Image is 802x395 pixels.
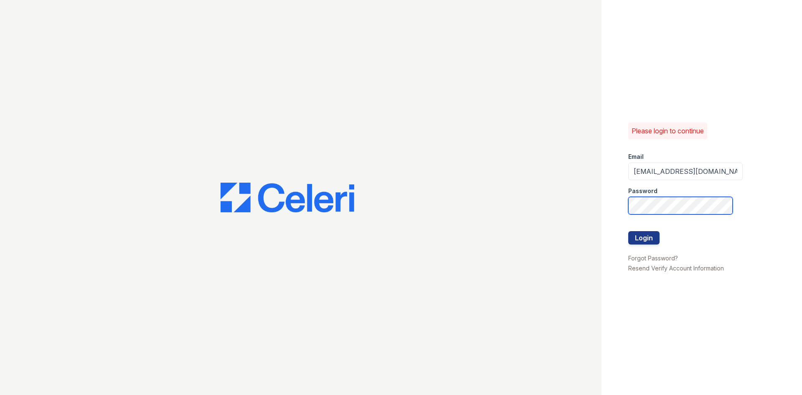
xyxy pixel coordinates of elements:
img: CE_Logo_Blue-a8612792a0a2168367f1c8372b55b34899dd931a85d93a1a3d3e32e68fde9ad4.png [221,183,354,213]
label: Email [628,153,644,161]
p: Please login to continue [632,126,704,136]
a: Resend Verify Account Information [628,265,724,272]
button: Login [628,231,660,245]
a: Forgot Password? [628,255,678,262]
label: Password [628,187,657,195]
